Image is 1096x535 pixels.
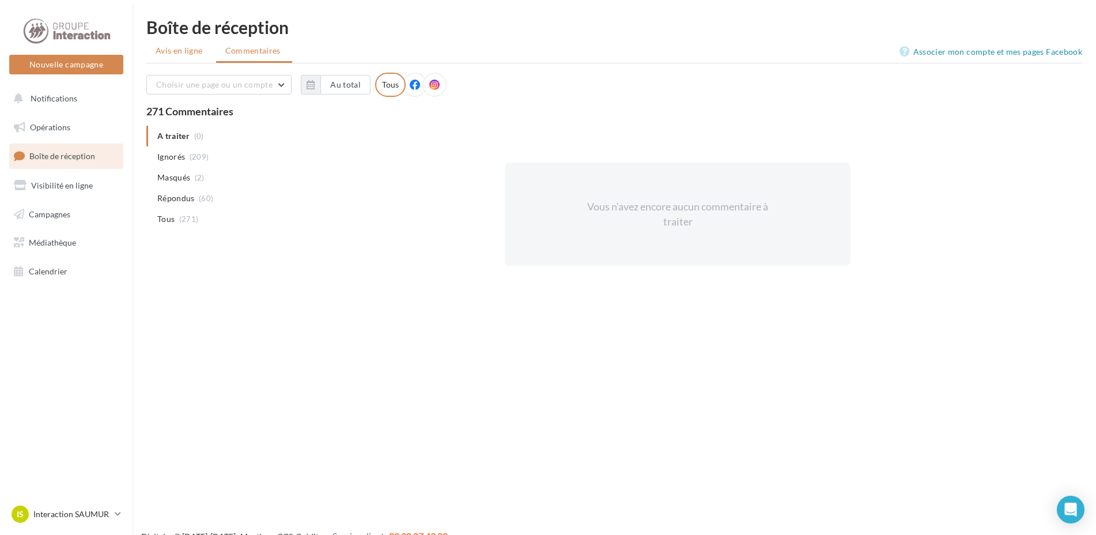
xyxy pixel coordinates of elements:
a: Opérations [7,115,126,140]
div: 271 Commentaires [146,106,1082,116]
a: IS Interaction SAUMUR [9,503,123,525]
a: Associer mon compte et mes pages Facebook [900,45,1082,59]
span: Visibilité en ligne [31,180,93,190]
span: Ignorés [157,151,185,163]
a: Boîte de réception [7,144,126,168]
a: Médiathèque [7,231,126,255]
button: Au total [320,75,371,95]
span: Tous [157,213,175,225]
button: Au total [301,75,371,95]
button: Choisir une page ou un compte [146,75,292,95]
span: (2) [195,173,205,182]
p: Interaction SAUMUR [33,508,110,520]
span: Boîte de réception [29,151,95,161]
span: Opérations [30,122,70,132]
span: Répondus [157,193,195,204]
span: Masqués [157,172,190,183]
span: Calendrier [29,266,67,276]
span: Médiathèque [29,238,76,247]
a: Calendrier [7,259,126,284]
span: (60) [199,194,213,203]
span: (271) [179,214,199,224]
div: Tous [375,73,406,97]
button: Nouvelle campagne [9,55,123,74]
span: Choisir une page ou un compte [156,80,273,89]
span: Notifications [31,93,77,103]
span: Campagnes [29,209,70,218]
div: Vous n'avez encore aucun commentaire à traiter [579,199,777,229]
div: Boîte de réception [146,18,1082,36]
button: Notifications [7,86,121,111]
a: Visibilité en ligne [7,174,126,198]
span: Avis en ligne [156,45,203,56]
span: (209) [190,152,209,161]
span: IS [17,508,24,520]
a: Campagnes [7,202,126,227]
div: Open Intercom Messenger [1057,496,1084,523]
